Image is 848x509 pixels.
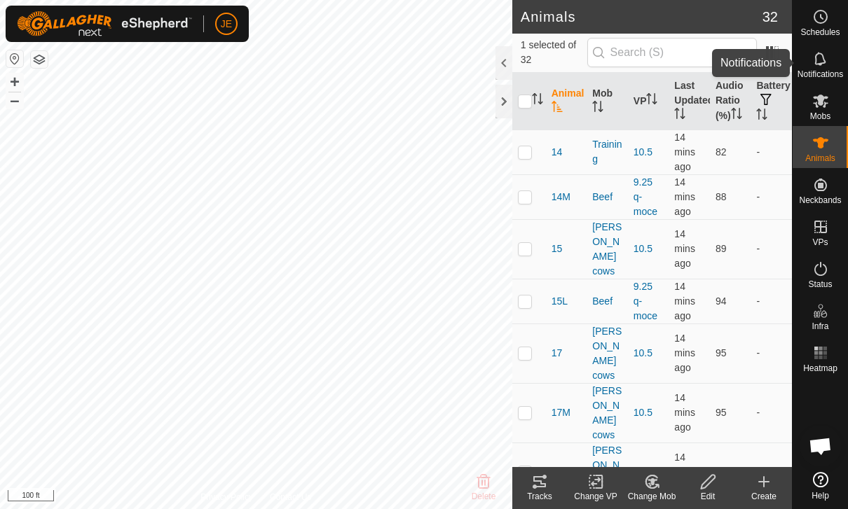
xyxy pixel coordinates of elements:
td: - [751,383,792,442]
button: Reset Map [6,50,23,67]
div: [PERSON_NAME] cows [592,324,622,383]
td: - [751,279,792,323]
span: Status [808,280,832,288]
span: 6 Oct 2025 at 7:33 pm [674,176,695,217]
th: Audio Ratio (%) [710,73,751,130]
span: 6 Oct 2025 at 7:32 pm [674,452,695,492]
a: Help [793,466,848,505]
div: Change VP [568,490,624,503]
th: Battery [751,73,792,130]
span: 6 Oct 2025 at 7:33 pm [674,333,695,373]
h2: Animals [521,8,762,25]
a: 10.5 [634,243,652,254]
span: Infra [812,322,828,330]
span: Neckbands [799,196,841,204]
p-sorticon: Activate to sort [674,110,685,121]
span: Help [812,491,829,500]
td: - [751,442,792,502]
p-sorticon: Activate to sort [592,103,603,114]
span: 1 selected of 32 [521,38,587,67]
img: Gallagher Logo [17,11,192,36]
a: 9.25 q-moce [634,281,657,321]
p-sorticon: Activate to sort [731,110,742,121]
span: JE [221,17,232,32]
td: - [751,130,792,174]
span: 82 [716,146,727,158]
a: 10.5 [634,347,652,358]
td: - [751,323,792,383]
span: Schedules [800,28,840,36]
span: 15 [552,242,563,256]
div: Training [592,137,622,167]
span: 14M [552,190,570,204]
a: 10.5 [634,146,652,158]
div: Beef [592,294,622,309]
a: Privacy Policy [200,491,253,503]
th: Mob [587,73,628,130]
div: Create [736,490,792,503]
a: 10.5 [634,407,652,418]
div: Beef [592,190,622,204]
div: Edit [680,490,736,503]
span: 17M [552,405,570,420]
span: 6 Oct 2025 at 7:33 pm [674,228,695,269]
span: 88 [716,191,727,202]
span: Heatmap [803,364,837,372]
span: 2 [552,465,557,480]
p-sorticon: Activate to sort [552,103,563,114]
div: [PERSON_NAME] cows [592,384,622,442]
th: VP [628,73,669,130]
td: - [751,174,792,219]
a: 9.25 q-moce [634,176,657,217]
span: 94 [716,295,727,307]
button: – [6,92,23,109]
span: 6 Oct 2025 at 7:33 pm [674,392,695,433]
input: Search (S) [587,38,757,67]
span: 17 [552,346,563,361]
span: Animals [805,154,835,162]
th: Animal [546,73,587,130]
span: 95 [716,347,727,358]
div: [PERSON_NAME] cows [592,443,622,502]
p-sorticon: Activate to sort [532,95,543,106]
span: 6 Oct 2025 at 7:33 pm [674,132,695,172]
span: 95 [716,466,727,477]
button: Map Layers [31,51,48,68]
span: 32 [762,6,778,27]
span: 14 [552,145,563,160]
span: 15L [552,294,568,309]
button: + [6,74,23,90]
div: Open chat [800,425,842,467]
span: VPs [812,238,828,246]
div: Change Mob [624,490,680,503]
p-sorticon: Activate to sort [646,95,657,106]
div: Tracks [512,490,568,503]
span: 6 Oct 2025 at 7:33 pm [674,281,695,321]
a: 10.5 [634,466,652,477]
span: Notifications [798,70,843,78]
p-sorticon: Activate to sort [756,111,767,122]
td: - [751,219,792,279]
div: [PERSON_NAME] cows [592,220,622,279]
span: 89 [716,243,727,254]
span: 95 [716,407,727,418]
span: Mobs [810,112,830,120]
a: Contact Us [270,491,311,503]
th: Last Updated [669,73,710,130]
